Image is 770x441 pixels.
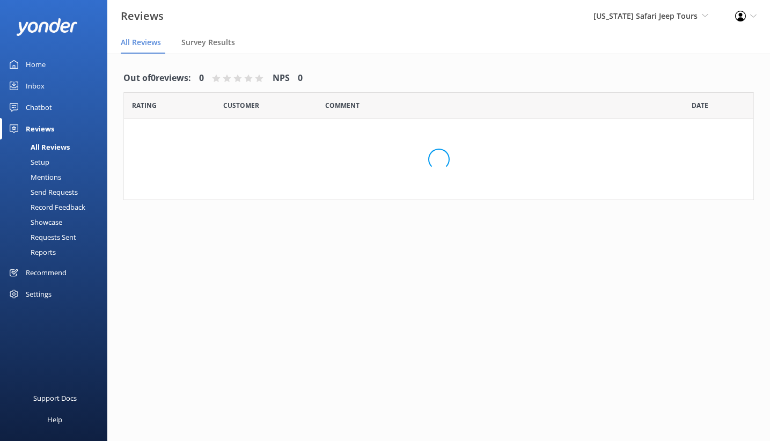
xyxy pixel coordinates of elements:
[6,170,107,185] a: Mentions
[26,283,52,305] div: Settings
[692,100,708,111] span: Date
[298,71,303,85] h4: 0
[6,215,107,230] a: Showcase
[6,185,107,200] a: Send Requests
[6,200,85,215] div: Record Feedback
[6,245,56,260] div: Reports
[26,118,54,139] div: Reviews
[132,100,157,111] span: Date
[121,37,161,48] span: All Reviews
[6,185,78,200] div: Send Requests
[6,245,107,260] a: Reports
[325,100,360,111] span: Question
[6,215,62,230] div: Showcase
[199,71,204,85] h4: 0
[26,54,46,75] div: Home
[593,11,698,21] span: [US_STATE] Safari Jeep Tours
[6,200,107,215] a: Record Feedback
[181,37,235,48] span: Survey Results
[121,8,164,25] h3: Reviews
[6,155,49,170] div: Setup
[6,230,76,245] div: Requests Sent
[16,18,78,36] img: yonder-white-logo.png
[123,71,191,85] h4: Out of 0 reviews:
[273,71,290,85] h4: NPS
[6,170,61,185] div: Mentions
[6,139,70,155] div: All Reviews
[26,262,67,283] div: Recommend
[6,230,107,245] a: Requests Sent
[26,97,52,118] div: Chatbot
[6,155,107,170] a: Setup
[26,75,45,97] div: Inbox
[47,409,62,430] div: Help
[33,387,77,409] div: Support Docs
[6,139,107,155] a: All Reviews
[223,100,259,111] span: Date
